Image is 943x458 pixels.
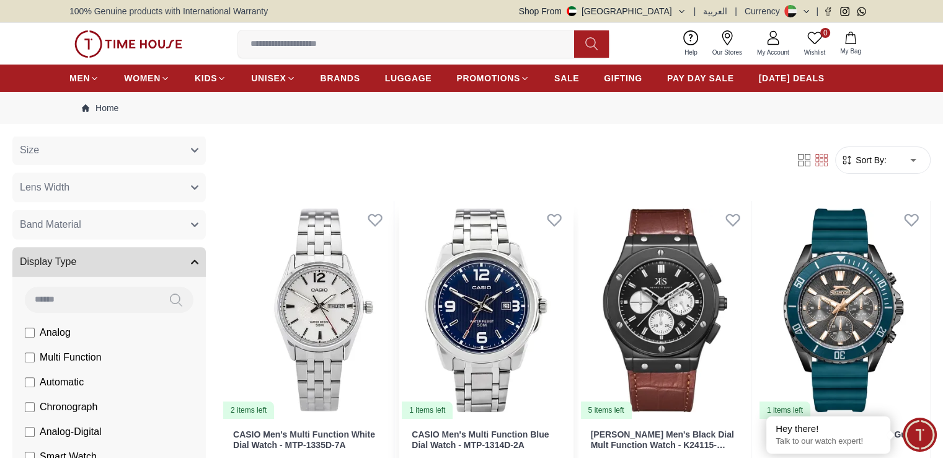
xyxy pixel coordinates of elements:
[578,201,751,420] a: Kenneth Scott Men's Black Dial Mult Function Watch - K24115-BLDB5 items left
[604,67,642,89] a: GIFTING
[40,400,97,415] span: Chronograph
[857,7,866,16] a: Whatsapp
[402,402,453,419] div: 1 items left
[604,72,642,84] span: GIFTING
[776,436,881,447] p: Talk to our watch expert!
[124,67,170,89] a: WOMEN
[759,72,825,84] span: [DATE] DEALS
[757,201,930,420] img: Slazenger Men Multi Function Gun Dial Watch -SL.9.2274.2.03
[221,201,394,420] a: CASIO Men's Multi Function White Dial Watch - MTP-1335D-7A2 items left
[680,48,702,57] span: Help
[20,143,39,158] span: Size
[40,350,102,365] span: Multi Function
[69,67,99,89] a: MEN
[195,67,226,89] a: KIDS
[677,28,705,60] a: Help
[69,92,874,124] nav: Breadcrumb
[578,201,751,420] img: Kenneth Scott Men's Black Dial Mult Function Watch - K24115-BLDB
[667,67,734,89] a: PAY DAY SALE
[703,5,727,17] button: العربية
[735,5,737,17] span: |
[251,72,286,84] span: UNISEX
[776,423,881,435] div: Hey there!
[581,402,632,419] div: 5 items left
[903,418,937,452] div: Chat Widget
[816,5,818,17] span: |
[757,201,930,420] a: Slazenger Men Multi Function Gun Dial Watch -SL.9.2274.2.031 items left
[399,201,572,420] img: CASIO Men's Multi Function Blue Dial Watch - MTP-1314D-2A
[69,5,268,17] span: 100% Genuine products with International Warranty
[399,201,572,420] a: CASIO Men's Multi Function Blue Dial Watch - MTP-1314D-2A1 items left
[567,6,577,16] img: United Arab Emirates
[12,247,206,277] button: Display Type
[759,67,825,89] a: [DATE] DEALS
[456,67,529,89] a: PROMOTIONS
[12,135,206,165] button: Size
[25,328,35,338] input: Analog
[752,48,794,57] span: My Account
[705,28,750,60] a: Our Stores
[820,28,830,38] span: 0
[554,67,579,89] a: SALE
[223,402,274,419] div: 2 items left
[74,30,182,58] img: ...
[221,201,394,420] img: CASIO Men's Multi Function White Dial Watch - MTP-1335D-7A
[20,254,76,269] span: Display Type
[20,180,69,195] span: Lens Width
[456,72,520,84] span: PROMOTIONS
[20,217,81,232] span: Band Material
[233,429,375,450] a: CASIO Men's Multi Function White Dial Watch - MTP-1335D-7A
[745,5,785,17] div: Currency
[124,72,161,84] span: WOMEN
[321,72,360,84] span: BRANDS
[25,402,35,412] input: Chronograph
[841,154,887,166] button: Sort By:
[519,5,686,17] button: Shop From[GEOGRAPHIC_DATA]
[823,7,833,16] a: Facebook
[82,102,118,114] a: Home
[12,173,206,202] button: Lens Width
[799,48,830,57] span: Wishlist
[251,67,295,89] a: UNISEX
[412,429,549,450] a: CASIO Men's Multi Function Blue Dial Watch - MTP-1314D-2A
[694,5,696,17] span: |
[40,424,102,439] span: Analog-Digital
[25,377,35,387] input: Automatic
[833,29,869,58] button: My Bag
[40,325,71,340] span: Analog
[385,67,432,89] a: LUGGAGE
[707,48,747,57] span: Our Stores
[321,67,360,89] a: BRANDS
[69,72,90,84] span: MEN
[554,72,579,84] span: SALE
[840,7,849,16] a: Instagram
[385,72,432,84] span: LUGGAGE
[25,352,35,362] input: Multi Function
[797,28,833,60] a: 0Wishlist
[853,154,887,166] span: Sort By:
[759,402,810,419] div: 1 items left
[25,427,35,437] input: Analog-Digital
[40,375,84,390] span: Automatic
[835,47,866,56] span: My Bag
[195,72,217,84] span: KIDS
[667,72,734,84] span: PAY DAY SALE
[12,210,206,240] button: Band Material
